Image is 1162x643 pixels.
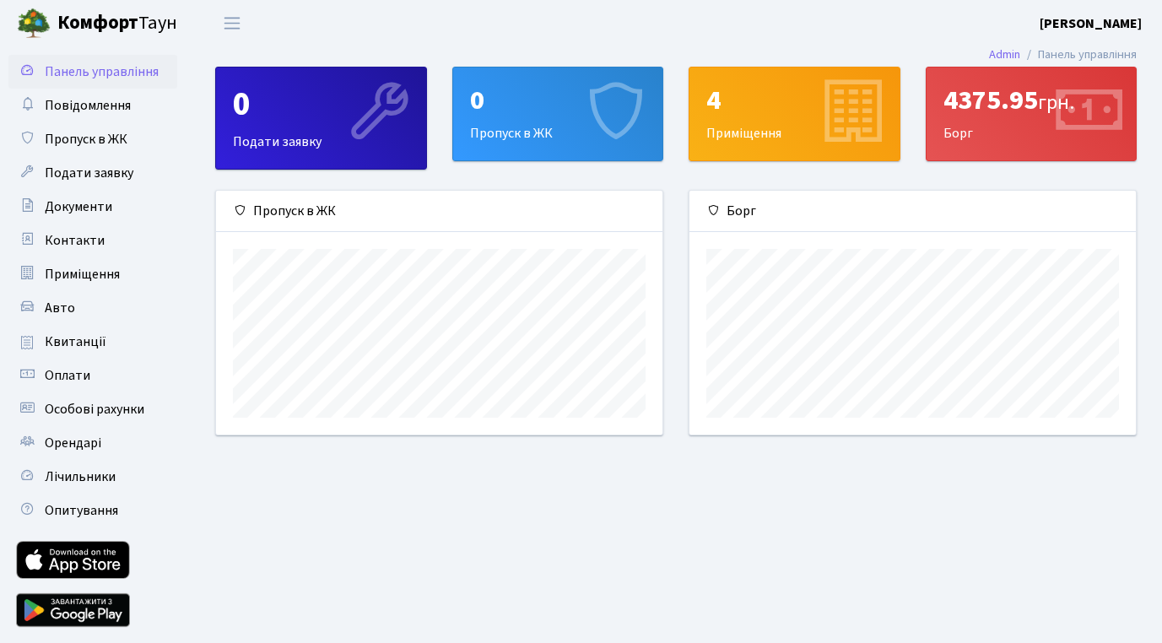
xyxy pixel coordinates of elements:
[8,55,177,89] a: Панель управління
[8,122,177,156] a: Пропуск в ЖК
[45,231,105,250] span: Контакти
[45,62,159,81] span: Панель управління
[8,426,177,460] a: Орендарі
[8,359,177,392] a: Оплати
[452,67,664,161] a: 0Пропуск в ЖК
[211,9,253,37] button: Переключити навігацію
[989,46,1020,63] a: Admin
[943,84,1120,116] div: 4375.95
[689,68,900,160] div: Приміщення
[927,68,1137,160] div: Борг
[1038,88,1074,117] span: грн.
[964,37,1162,73] nav: breadcrumb
[45,400,144,419] span: Особові рахунки
[689,67,900,161] a: 4Приміщення
[45,164,133,182] span: Подати заявку
[45,467,116,486] span: Лічильники
[8,89,177,122] a: Повідомлення
[45,197,112,216] span: Документи
[8,156,177,190] a: Подати заявку
[1040,14,1142,34] a: [PERSON_NAME]
[706,84,883,116] div: 4
[45,434,101,452] span: Орендарі
[45,366,90,385] span: Оплати
[453,68,663,160] div: Пропуск в ЖК
[45,299,75,317] span: Авто
[8,460,177,494] a: Лічильники
[8,257,177,291] a: Приміщення
[45,96,131,115] span: Повідомлення
[216,191,662,232] div: Пропуск в ЖК
[215,67,427,170] a: 0Подати заявку
[8,494,177,527] a: Опитування
[689,191,1136,232] div: Борг
[45,332,106,351] span: Квитанції
[8,291,177,325] a: Авто
[8,392,177,426] a: Особові рахунки
[8,224,177,257] a: Контакти
[233,84,409,125] div: 0
[45,501,118,520] span: Опитування
[8,325,177,359] a: Квитанції
[216,68,426,169] div: Подати заявку
[470,84,646,116] div: 0
[45,130,127,149] span: Пропуск в ЖК
[1020,46,1137,64] li: Панель управління
[1040,14,1142,33] b: [PERSON_NAME]
[17,7,51,41] img: logo.png
[57,9,177,38] span: Таун
[57,9,138,36] b: Комфорт
[8,190,177,224] a: Документи
[45,265,120,284] span: Приміщення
